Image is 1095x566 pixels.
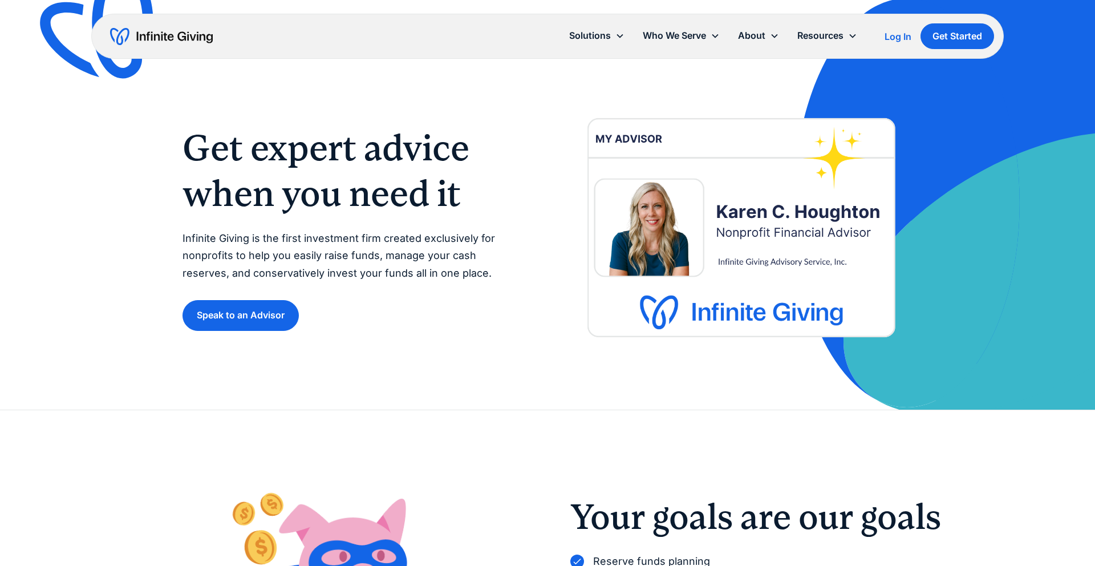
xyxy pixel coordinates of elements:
a: Speak to an Advisor [182,300,299,330]
p: Infinite Giving is the first investment firm created exclusively for nonprofits to help you easil... [182,230,525,282]
div: Solutions [569,28,611,43]
div: Log In [885,32,911,41]
a: home [110,27,213,46]
div: About [729,23,788,48]
div: Solutions [560,23,634,48]
div: Who We Serve [643,28,706,43]
div: Resources [797,28,843,43]
h2: Your goals are our goals [570,499,985,535]
div: About [738,28,765,43]
div: Who We Serve [634,23,729,48]
a: Get Started [920,23,994,49]
div: Resources [788,23,866,48]
h1: Get expert advice when you need it [182,125,525,216]
a: Log In [885,30,911,43]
